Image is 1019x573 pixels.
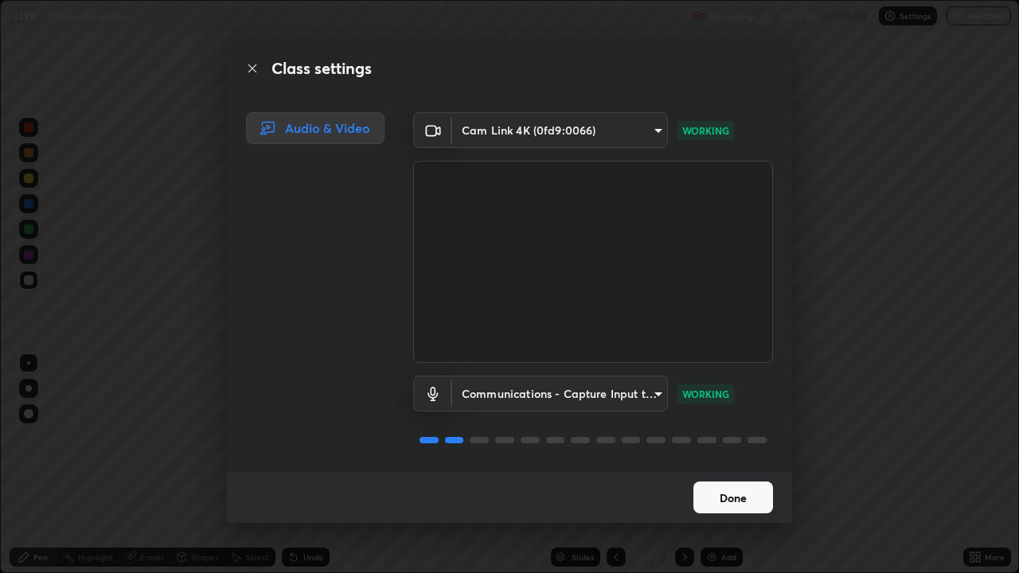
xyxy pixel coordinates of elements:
p: WORKING [682,387,729,401]
h2: Class settings [271,57,372,80]
div: Audio & Video [246,112,385,144]
p: WORKING [682,123,729,138]
div: Cam Link 4K (0fd9:0066) [452,112,668,148]
div: Cam Link 4K (0fd9:0066) [452,376,668,411]
button: Done [693,481,773,513]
